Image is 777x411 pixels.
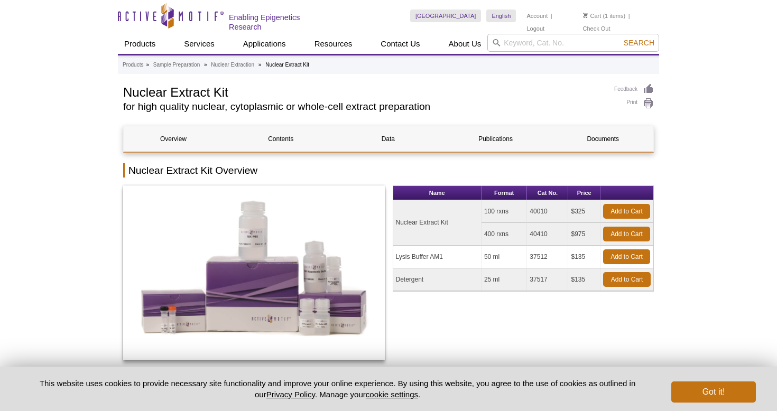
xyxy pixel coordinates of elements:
[123,185,385,360] img: Nuclear Extract Kit
[338,126,438,152] a: Data
[410,10,482,22] a: [GEOGRAPHIC_DATA]
[393,246,482,268] td: Lysis Buffer AM1
[487,34,659,52] input: Keyword, Cat. No.
[374,34,426,54] a: Contact Us
[551,10,552,22] li: |
[527,186,568,200] th: Cat No.
[614,83,654,95] a: Feedback
[308,34,359,54] a: Resources
[568,223,600,246] td: $975
[568,246,600,268] td: $135
[123,83,604,99] h1: Nuclear Extract Kit
[123,102,604,111] h2: for high quality nuclear, cytoplasmic or whole-cell extract preparation
[553,126,653,152] a: Documents
[482,200,527,223] td: 100 rxns
[526,25,544,32] a: Logout
[527,246,568,268] td: 37512
[621,38,658,48] button: Search
[526,12,548,20] a: Account
[265,62,309,68] li: Nuclear Extract Kit
[178,34,221,54] a: Services
[393,200,482,246] td: Nuclear Extract Kit
[393,268,482,291] td: Detergent
[583,25,610,32] a: Check Out
[624,39,654,47] span: Search
[482,268,527,291] td: 25 ml
[204,62,207,68] li: »
[603,227,650,241] a: Add to Cart
[123,60,143,70] a: Products
[229,13,333,32] h2: Enabling Epigenetics Research
[527,268,568,291] td: 37517
[21,378,654,400] p: This website uses cookies to provide necessary site functionality and improve your online experie...
[671,381,756,403] button: Got it!
[482,223,527,246] td: 400 rxns
[603,272,651,287] a: Add to Cart
[628,10,630,22] li: |
[231,126,330,152] a: Contents
[153,60,200,70] a: Sample Preparation
[266,390,315,399] a: Privacy Policy
[482,246,527,268] td: 50 ml
[211,60,254,70] a: Nuclear Extraction
[393,186,482,200] th: Name
[527,200,568,223] td: 40010
[124,126,223,152] a: Overview
[258,62,262,68] li: »
[442,34,488,54] a: About Us
[603,249,650,264] a: Add to Cart
[614,98,654,109] a: Print
[583,13,588,18] img: Your Cart
[123,163,654,178] h2: Nuclear Extract Kit Overview
[118,34,162,54] a: Products
[446,126,545,152] a: Publications
[568,186,600,200] th: Price
[603,204,650,219] a: Add to Cart
[366,390,418,399] button: cookie settings
[583,12,602,20] a: Cart
[527,223,568,246] td: 40410
[486,10,516,22] a: English
[568,268,600,291] td: $135
[583,10,626,22] li: (1 items)
[146,62,149,68] li: »
[237,34,292,54] a: Applications
[482,186,527,200] th: Format
[568,200,600,223] td: $325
